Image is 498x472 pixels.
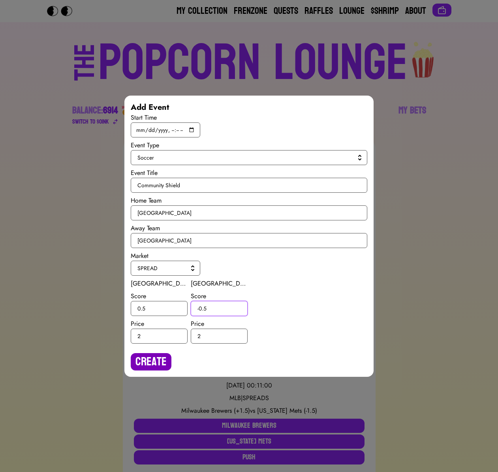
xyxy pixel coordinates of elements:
span: Soccer [137,154,357,162]
div: [GEOGRAPHIC_DATA] [191,279,248,288]
div: Event Title [131,168,367,178]
div: Price [131,319,188,329]
div: Home Team [131,196,367,205]
div: [GEOGRAPHIC_DATA] [131,279,188,288]
span: SPREAD [137,264,190,272]
button: Create [131,353,171,370]
button: Soccer [131,150,367,165]
div: Event Type [131,141,367,150]
div: Add Event [131,102,367,113]
div: Score [191,291,248,301]
div: Start Time [131,113,367,122]
div: Score [131,291,188,301]
button: SPREAD [131,261,200,276]
div: Market [131,251,367,261]
div: Away Team [131,224,367,233]
div: Price [191,319,248,329]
